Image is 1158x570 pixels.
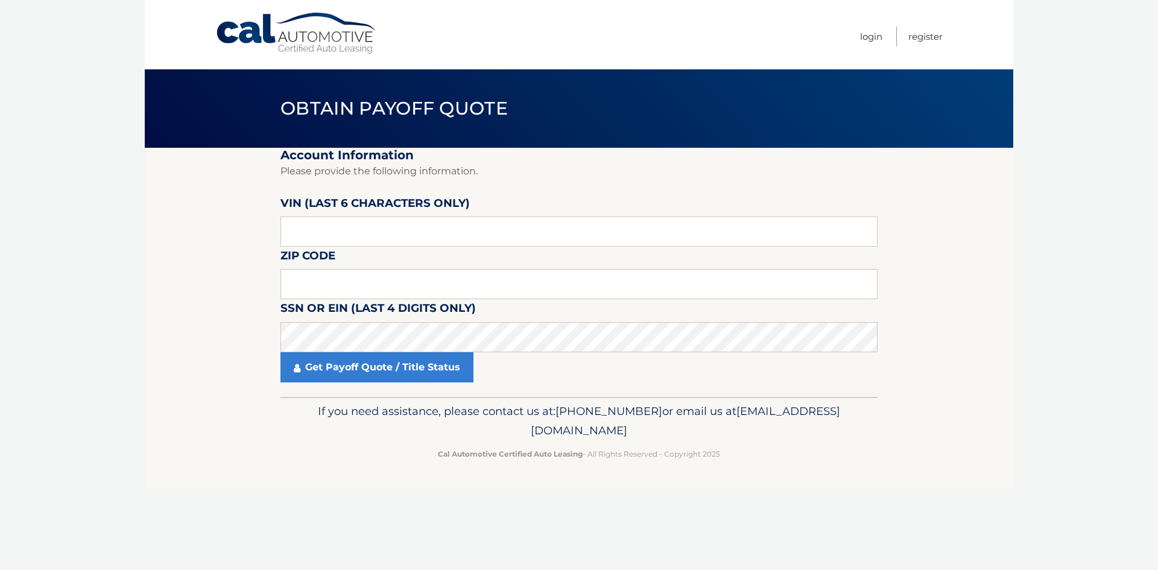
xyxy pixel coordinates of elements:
p: Please provide the following information. [280,163,878,180]
label: VIN (last 6 characters only) [280,194,470,217]
strong: Cal Automotive Certified Auto Leasing [438,449,583,458]
h2: Account Information [280,148,878,163]
a: Login [860,27,882,46]
a: Cal Automotive [215,12,378,55]
span: Obtain Payoff Quote [280,97,508,119]
a: Register [908,27,943,46]
label: SSN or EIN (last 4 digits only) [280,299,476,321]
a: Get Payoff Quote / Title Status [280,352,473,382]
p: - All Rights Reserved - Copyright 2025 [288,448,870,460]
label: Zip Code [280,247,335,269]
span: [PHONE_NUMBER] [555,404,662,418]
p: If you need assistance, please contact us at: or email us at [288,402,870,440]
